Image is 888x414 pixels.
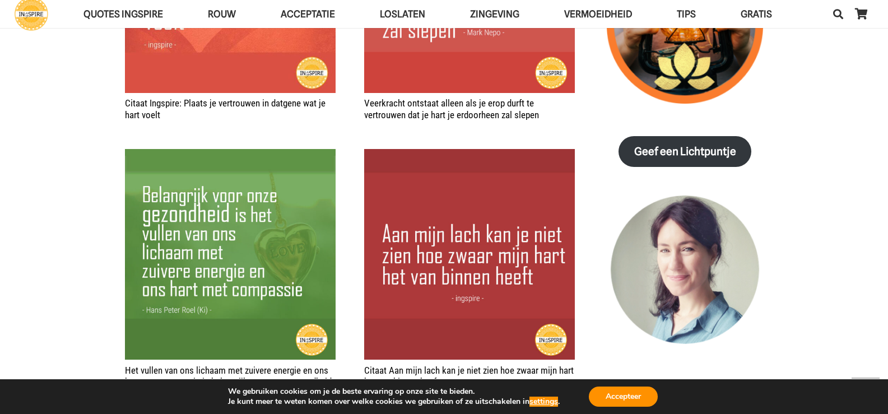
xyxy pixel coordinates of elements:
a: Veerkracht ontstaat alleen als je erop durft te vertrouwen dat je hart je erdoorheen zal slepen [364,97,539,120]
span: Zingeving [470,8,519,20]
img: Inge Geertzen - schrijfster Ingspire.nl, markteer en handmassage therapeut [607,196,763,352]
a: Het vullen van ons lichaam met zuivere energie en ons hart met compassie is belangrijk voor onze ... [125,365,332,387]
img: Kwetsbare maar mooie spreuk van Ingspire.nl [364,149,575,360]
a: Het vullen van ons lichaam met zuivere energie en ons hart met compassie is belangrijk voor onze ... [125,149,336,360]
span: ROUW [208,8,236,20]
a: Citaat Aan mijn lach kan je niet zien hoe zwaar mijn hart het van binnen heeft [364,149,575,360]
button: Accepteer [589,387,658,407]
a: Citaat Ingspire: Plaats je vertrouwen in datgene wat je hart voelt [125,97,326,120]
span: Acceptatie [281,8,335,20]
span: QUOTES INGSPIRE [83,8,163,20]
span: Loslaten [380,8,425,20]
span: VERMOEIDHEID [564,8,632,20]
img: Mooie spreuk over levenskracht | ingspire [125,149,336,360]
button: settings [529,397,558,407]
span: TIPS [677,8,696,20]
span: GRATIS [741,8,772,20]
strong: Geef een Lichtpuntje [634,145,736,158]
a: Geef een Lichtpuntje [619,136,751,167]
a: Citaat Aan mijn lach kan je niet zien hoe zwaar mijn hart het van binnen heeft [364,365,574,387]
p: We gebruiken cookies om je de beste ervaring op onze site te bieden. [228,387,560,397]
p: Je kunt meer te weten komen over welke cookies we gebruiken of ze uitschakelen in . [228,397,560,407]
a: Terug naar top [852,378,880,406]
